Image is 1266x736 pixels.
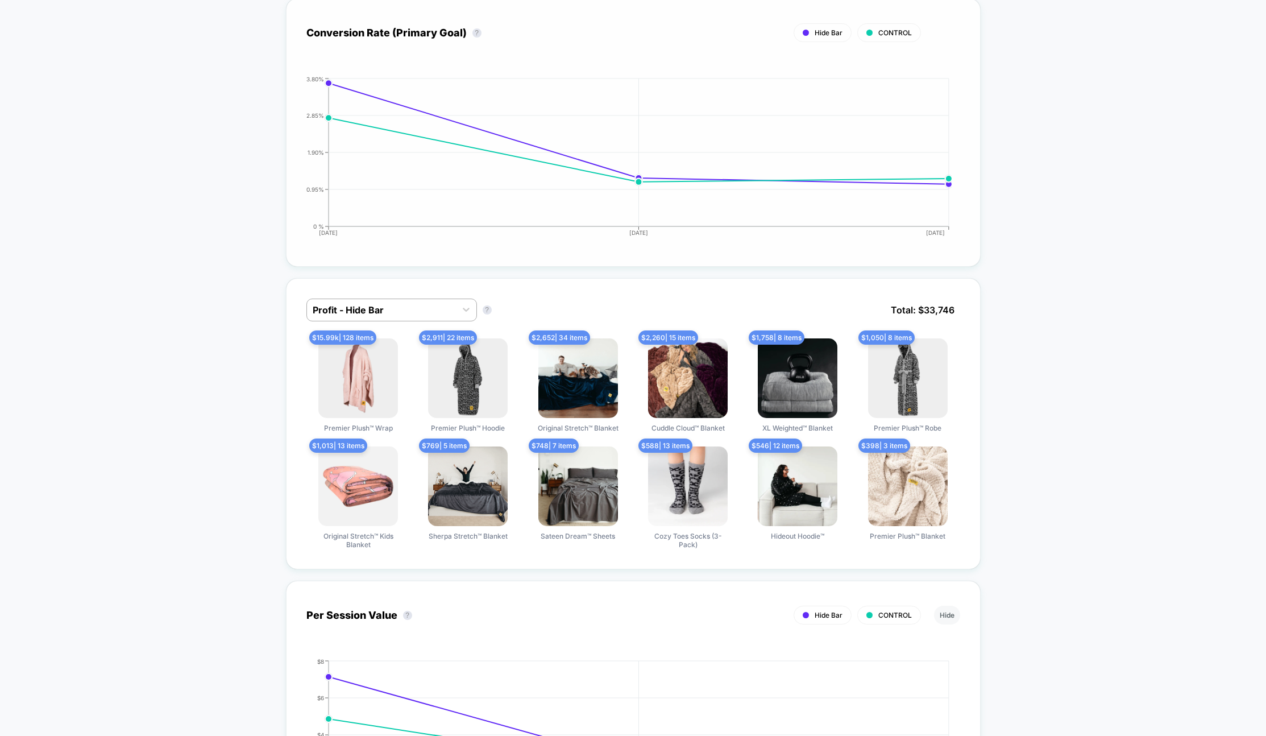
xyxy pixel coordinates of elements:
tspan: [DATE] [629,229,648,236]
span: Hideout Hoodie™ [771,532,824,540]
span: Premier Plush™ Hoodie [431,424,505,432]
span: $ 2,652 | 34 items [529,330,590,345]
img: Premier Plush™ Wrap [318,338,398,418]
tspan: 0 % [313,222,324,229]
tspan: $6 [317,694,324,701]
img: Premier Plush™ Blanket [868,446,948,526]
span: $ 1,013 | 13 items [309,439,367,453]
span: $ 398 | 3 items [858,439,910,453]
span: Cuddle Cloud™ Blanket [651,424,725,432]
span: Premier Plush™ Wrap [324,424,393,432]
tspan: [DATE] [319,229,338,236]
tspan: [DATE] [926,229,945,236]
img: Cuddle Cloud™ Blanket [648,338,728,418]
span: Premier Plush™ Blanket [870,532,945,540]
span: $ 748 | 7 items [529,439,579,453]
span: Cozy Toes Socks (3-Pack) [645,532,730,549]
tspan: 0.95% [306,185,324,192]
span: Original Stretch™ Blanket [538,424,619,432]
tspan: 1.90% [308,148,324,155]
span: Sateen Dream™ Sheets [541,532,615,540]
span: Sherpa Stretch™ Blanket [429,532,508,540]
button: ? [403,611,412,620]
span: Hide Bar [815,28,842,37]
img: Original Stretch™ Blanket [538,338,618,418]
span: $ 15.99k | 128 items [309,330,376,345]
span: CONTROL [878,28,912,37]
span: $ 1,050 | 8 items [858,330,915,345]
span: $ 1,758 | 8 items [749,330,804,345]
span: $ 546 | 12 items [749,439,802,453]
span: $ 2,911 | 22 items [419,330,477,345]
button: ? [472,28,482,38]
img: Sateen Dream™ Sheets [538,446,618,526]
span: $ 769 | 5 items [419,439,470,453]
img: Premier Plush™ Robe [868,338,948,418]
img: Hideout Hoodie™ [758,446,837,526]
span: Hide Bar [815,611,842,619]
span: $ 2,260 | 15 items [638,330,698,345]
img: Premier Plush™ Hoodie [428,338,508,418]
span: Premier Plush™ Robe [874,424,941,432]
span: CONTROL [878,611,912,619]
img: Sherpa Stretch™ Blanket [428,446,508,526]
span: Total: $ 33,746 [885,299,960,321]
button: Hide [934,606,960,625]
span: $ 588 | 13 items [638,439,692,453]
button: ? [483,305,492,315]
tspan: 3.80% [306,75,324,82]
span: Original Stretch™ Kids Blanket [316,532,401,549]
span: XL Weighted™ Blanket [762,424,833,432]
img: XL Weighted™ Blanket [758,338,837,418]
tspan: 2.85% [306,111,324,118]
img: Cozy Toes Socks (3-Pack) [648,446,728,526]
tspan: $8 [317,658,324,664]
img: Original Stretch™ Kids Blanket [318,446,398,526]
div: CONVERSION_RATE [295,76,949,246]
